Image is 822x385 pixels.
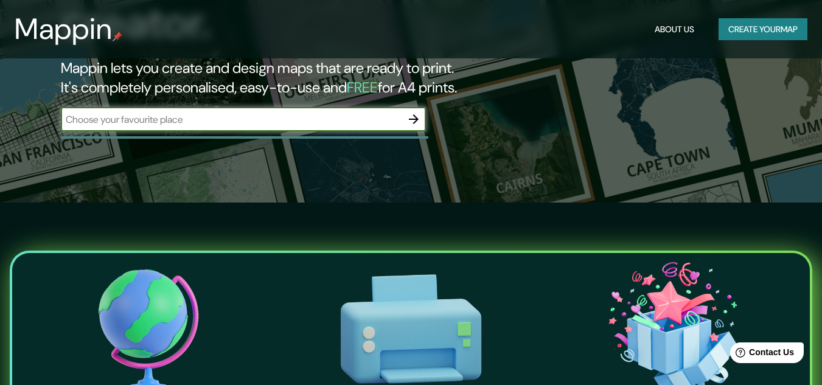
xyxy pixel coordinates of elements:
[15,12,113,46] h3: Mappin
[714,338,809,372] iframe: Help widget launcher
[61,113,402,127] input: Choose your favourite place
[650,18,699,41] button: About Us
[347,78,378,97] h5: FREE
[113,32,122,41] img: mappin-pin
[61,58,472,97] h2: Mappin lets you create and design maps that are ready to print. It's completely personalised, eas...
[719,18,807,41] button: Create yourmap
